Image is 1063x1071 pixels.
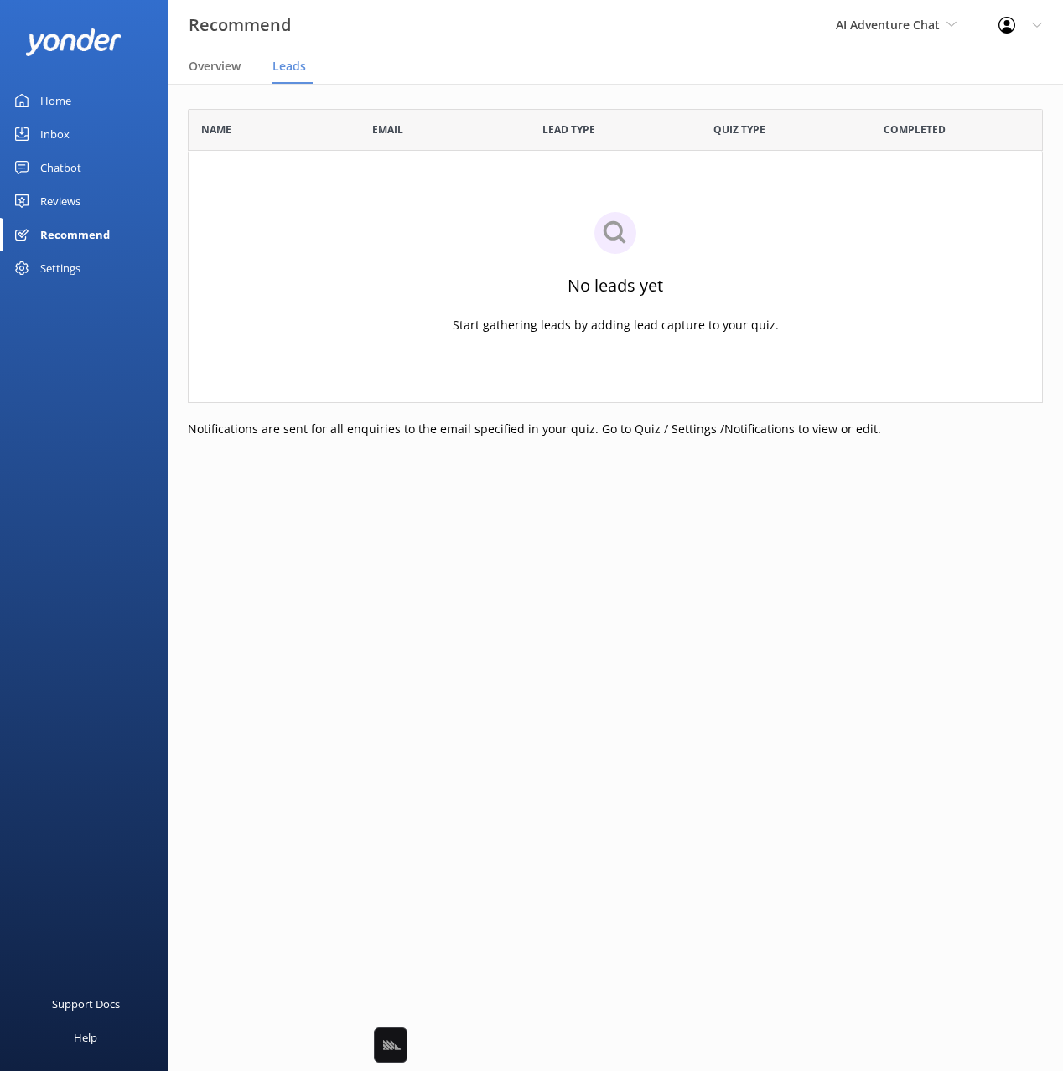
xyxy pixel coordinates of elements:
[188,151,1043,402] div: grid
[189,58,241,75] span: Overview
[884,122,946,137] span: Completed
[372,122,403,137] span: Email
[40,218,110,251] div: Recommend
[713,122,765,137] span: Quiz Type
[836,17,940,33] span: AI Adventure Chat
[453,316,779,334] p: Start gathering leads by adding lead capture to your quiz.
[188,420,1043,438] p: Notifications are sent for all enquiries to the email specified in your quiz. Go to Quiz / Settin...
[40,184,80,218] div: Reviews
[542,122,595,137] span: Lead type
[272,58,306,75] span: Leads
[74,1021,97,1054] div: Help
[52,987,120,1021] div: Support Docs
[201,122,231,137] span: Name
[25,28,122,56] img: yonder-white-logo.png
[40,117,70,151] div: Inbox
[40,84,71,117] div: Home
[40,251,80,285] div: Settings
[189,12,291,39] h3: Recommend
[568,272,663,299] h3: No leads yet
[40,151,81,184] div: Chatbot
